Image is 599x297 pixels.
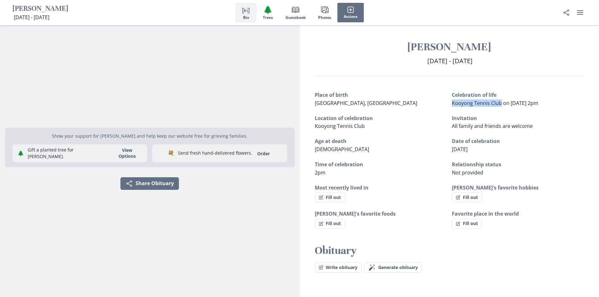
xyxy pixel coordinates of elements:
span: Tree [263,5,273,14]
span: [DATE] [452,146,468,153]
h3: Age at death [315,137,447,145]
button: Actions [337,3,364,22]
button: Guestbook [279,3,312,22]
span: [GEOGRAPHIC_DATA], [GEOGRAPHIC_DATA] [315,100,417,107]
button: Fill out [452,192,482,202]
button: Write obituary [315,262,362,272]
span: Bio [243,15,249,20]
button: user menu [574,6,586,19]
h3: Favorite place in the world [452,210,584,217]
a: Order [253,151,274,157]
h3: Location of celebration [315,114,447,122]
span: [DATE] - [DATE] [14,14,49,21]
span: Generate obituary [378,265,418,270]
h3: Celebration of life [452,91,584,99]
button: Share Obituary [120,177,179,190]
p: Show your support for [PERSON_NAME] and help keep our website free for grieving families. [13,133,287,139]
h1: [PERSON_NAME] [13,4,68,14]
button: Photos [312,3,337,22]
h3: Date of celebration [452,137,584,145]
span: Not provided [452,169,483,176]
h3: Most recently lived in [315,184,447,191]
span: Guestbook [286,15,306,20]
button: Trees [257,3,279,22]
span: Photos [318,15,331,20]
h3: Relationship status [452,161,584,168]
span: All family and friends are welcome [452,123,533,129]
h3: Invitation [452,114,584,122]
span: Kooyong Tennis Club [315,123,365,129]
h2: Obituary [315,244,584,257]
button: Fill out [315,219,345,229]
h1: [PERSON_NAME] [315,40,584,54]
span: 2pm [315,169,325,176]
span: Actions [344,14,358,19]
button: Bio [235,3,257,22]
button: Fill out [315,192,345,202]
h3: [PERSON_NAME]'s favorite hobbies [452,184,584,191]
button: Share Obituary [560,6,573,19]
h3: Time of celebration [315,161,447,168]
h3: Place of birth [315,91,447,99]
span: [DEMOGRAPHIC_DATA] [315,146,369,153]
button: Generate obituary [364,262,422,272]
button: Fill out [452,219,482,229]
h3: [PERSON_NAME]'s favorite foods [315,210,447,217]
button: View Options [109,147,145,159]
span: [DATE] - [DATE] [427,57,473,65]
span: Trees [263,15,273,20]
span: Kooyong Tennis Club on [DATE] 2pm [452,100,538,107]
